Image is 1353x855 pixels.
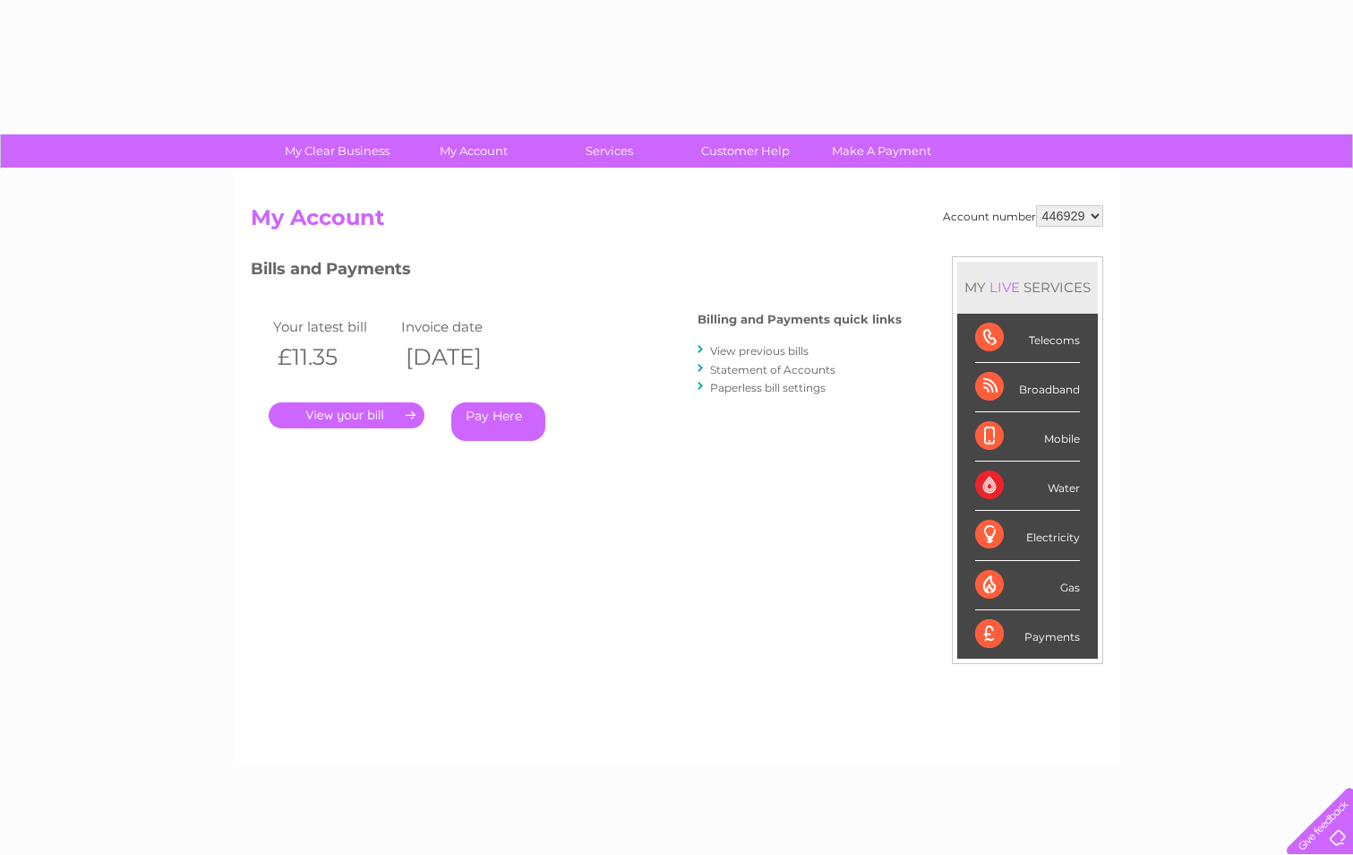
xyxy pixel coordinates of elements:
a: Pay Here [451,402,545,441]
div: MY SERVICES [957,262,1098,313]
div: LIVE [986,279,1023,296]
th: [DATE] [397,339,526,376]
div: Telecoms [975,314,1080,363]
div: Gas [975,561,1080,610]
div: Account number [943,205,1103,227]
a: View previous bills [710,344,809,358]
h2: My Account [251,205,1103,239]
a: My Account [399,134,547,168]
a: . [269,402,424,428]
a: Statement of Accounts [710,363,835,376]
a: My Clear Business [263,134,411,168]
td: Invoice date [397,315,526,339]
div: Electricity [975,511,1080,560]
a: Customer Help [672,134,819,168]
h4: Billing and Payments quick links [698,313,902,326]
div: Water [975,462,1080,511]
a: Make A Payment [808,134,955,168]
div: Payments [975,610,1080,659]
div: Broadband [975,363,1080,412]
a: Services [535,134,683,168]
div: Mobile [975,412,1080,462]
td: Your latest bill [269,315,398,339]
th: £11.35 [269,339,398,376]
h3: Bills and Payments [251,256,902,288]
a: Paperless bill settings [710,381,826,394]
